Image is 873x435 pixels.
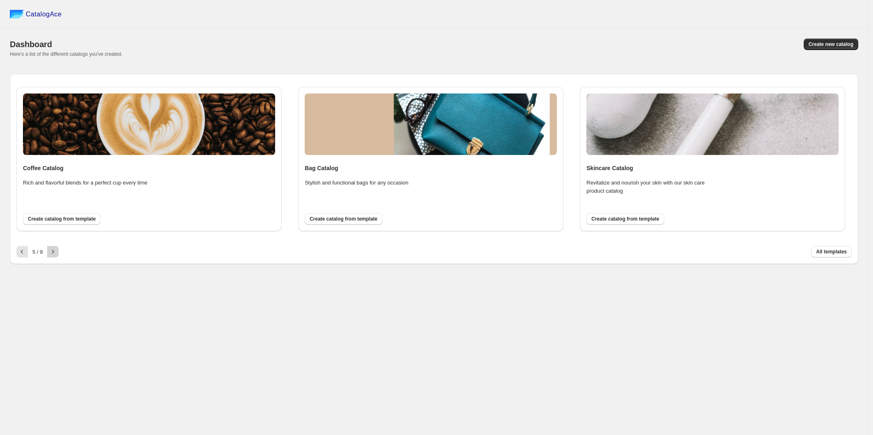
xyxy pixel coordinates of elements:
[305,213,382,225] button: Create catalog from template
[811,246,852,257] button: All templates
[26,10,62,18] span: CatalogAce
[816,248,847,255] span: All templates
[32,249,43,255] span: 5 / 9
[586,213,664,225] button: Create catalog from template
[23,179,154,187] p: Rich and flavorful blends for a perfect cup every time
[10,51,123,57] span: Here's a list of the different catalogs you've created.
[586,179,718,195] p: Revitalize and nourish your skin with our skin care product catalog
[23,164,275,172] h4: Coffee Catalog
[591,216,659,222] span: Create catalog from template
[305,179,436,187] p: Stylish and functional bags for any occasion
[310,216,377,222] span: Create catalog from template
[28,216,96,222] span: Create catalog from template
[10,40,52,49] span: Dashboard
[10,10,24,18] img: catalog ace
[809,41,853,48] span: Create new catalog
[305,93,557,155] img: bag
[804,39,858,50] button: Create new catalog
[23,213,100,225] button: Create catalog from template
[305,164,557,172] h4: Bag Catalog
[586,164,839,172] h4: Skincare Catalog
[23,93,275,155] img: coffee
[586,93,839,155] img: skincare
